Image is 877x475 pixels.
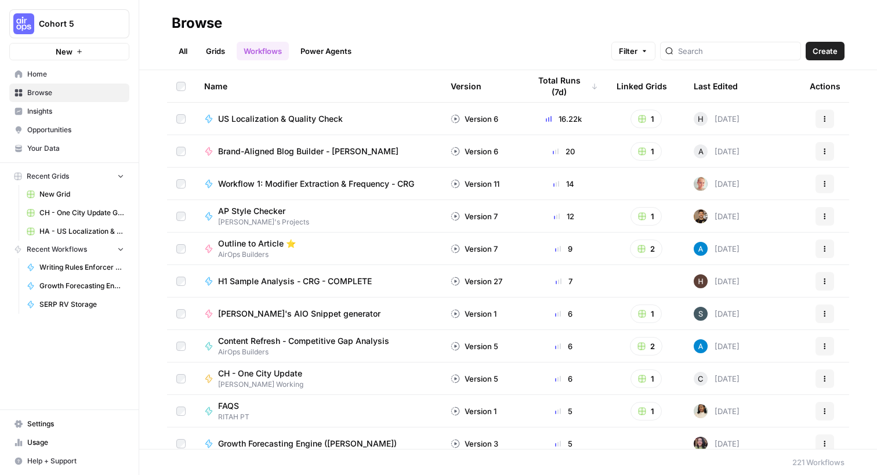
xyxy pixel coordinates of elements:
a: Outline to Article ⭐️AirOps Builders [204,238,432,260]
div: Version 3 [451,438,498,449]
button: Recent Workflows [9,241,129,258]
span: Create [813,45,838,57]
span: H1 Sample Analysis - CRG - COMPLETE [218,275,372,287]
div: [DATE] [694,242,740,256]
div: 12 [530,211,598,222]
div: Browse [172,14,222,32]
img: l7wc9lttar9mml2em7ssp1le7bvz [694,307,708,321]
span: Growth Forecasting Engine ([PERSON_NAME]) [218,438,397,449]
span: Insights [27,106,124,117]
a: CH - One City Update[PERSON_NAME] Working [204,368,432,390]
a: US Localization & Quality Check [204,113,432,125]
a: SERP RV Storage [21,295,129,314]
div: 6 [530,373,598,385]
a: H1 Sample Analysis - CRG - COMPLETE [204,275,432,287]
div: 9 [530,243,598,255]
a: Power Agents [293,42,358,60]
span: Growth Forecasting Engine ([PERSON_NAME]) [39,281,124,291]
div: [DATE] [694,112,740,126]
button: 1 [630,207,662,226]
a: AP Style Checker[PERSON_NAME]'s Projects [204,205,432,227]
button: 1 [630,142,662,161]
div: Version 1 [451,405,497,417]
div: Version 6 [451,146,498,157]
div: Version 5 [451,373,498,385]
div: [DATE] [694,372,740,386]
a: Settings [9,415,129,433]
div: Linked Grids [617,70,667,102]
div: Version 1 [451,308,497,320]
div: [DATE] [694,274,740,288]
div: Version 11 [451,178,499,190]
div: 16.22k [530,113,598,125]
span: Recent Workflows [27,244,87,255]
div: [DATE] [694,177,740,191]
div: 221 Workflows [792,456,845,468]
a: Usage [9,433,129,452]
a: Insights [9,102,129,121]
div: [DATE] [694,404,740,418]
span: Cohort 5 [39,18,109,30]
div: 7 [530,275,598,287]
button: Workspace: Cohort 5 [9,9,129,38]
a: Brand-Aligned Blog Builder - [PERSON_NAME] [204,146,432,157]
div: [DATE] [694,209,740,223]
div: Actions [810,70,840,102]
a: FAQSRITAH PT [204,400,432,422]
a: All [172,42,194,60]
span: H [698,113,704,125]
div: 14 [530,178,598,190]
span: FAQS [218,400,240,412]
button: 1 [630,110,662,128]
img: 436bim7ufhw3ohwxraeybzubrpb8 [694,274,708,288]
a: Browse [9,84,129,102]
a: Workflow 1: Modifier Extraction & Frequency - CRG [204,178,432,190]
img: Cohort 5 Logo [13,13,34,34]
a: Growth Forecasting Engine ([PERSON_NAME]) [204,438,432,449]
button: Recent Grids [9,168,129,185]
img: e6jku8bei7w65twbz9tngar3gsjq [694,437,708,451]
img: tzy1lhuh9vjkl60ica9oz7c44fpn [694,177,708,191]
div: Last Edited [694,70,738,102]
div: 20 [530,146,598,157]
button: 1 [630,369,662,388]
span: Opportunities [27,125,124,135]
div: Version 27 [451,275,502,287]
img: 03va8147u79ydy9j8hf8ees2u029 [694,404,708,418]
button: 1 [630,304,662,323]
span: Content Refresh - Competitive Gap Analysis [218,335,389,347]
span: New [56,46,73,57]
a: Workflows [237,42,289,60]
div: Version 5 [451,340,498,352]
span: Your Data [27,143,124,154]
span: Settings [27,419,124,429]
div: [DATE] [694,144,740,158]
span: C [698,373,704,385]
span: AirOps Builders [218,249,305,260]
span: CH - One City Update [218,368,302,379]
span: [PERSON_NAME] Working [218,379,311,390]
div: [DATE] [694,437,740,451]
div: 5 [530,405,598,417]
div: 5 [530,438,598,449]
a: Writing Rules Enforcer 🔨 - Fork - CDJ [21,258,129,277]
span: RITAH PT [218,412,249,422]
span: [PERSON_NAME]'s AIO Snippet generator [218,308,380,320]
span: [PERSON_NAME]'s Projects [218,217,309,227]
a: HA - US Localization & Quality Check [21,222,129,241]
span: A [698,146,704,157]
div: Name [204,70,432,102]
button: Create [806,42,845,60]
a: CH - One City Update Grid [21,204,129,222]
img: 36rz0nf6lyfqsoxlb67712aiq2cf [694,209,708,223]
a: [PERSON_NAME]'s AIO Snippet generator [204,308,432,320]
span: Usage [27,437,124,448]
a: New Grid [21,185,129,204]
div: 6 [530,340,598,352]
span: Filter [619,45,637,57]
button: 2 [630,337,662,356]
span: Help + Support [27,456,124,466]
a: Opportunities [9,121,129,139]
span: Home [27,69,124,79]
div: Total Runs (7d) [530,70,598,102]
